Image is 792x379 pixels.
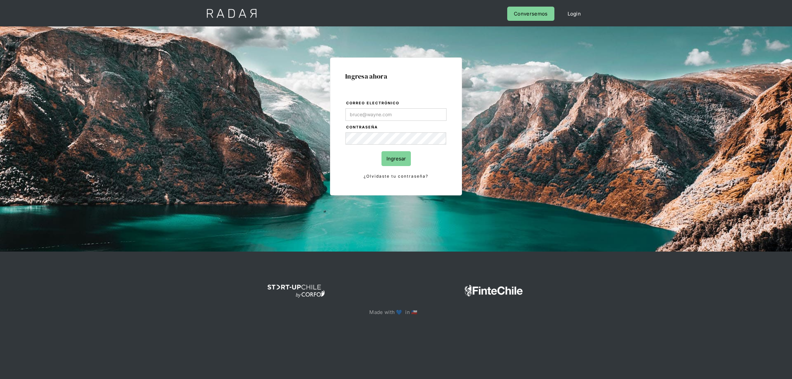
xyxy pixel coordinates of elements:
p: Made with 💙 in 🇨🇱 [369,308,422,317]
a: Conversemos [507,7,554,21]
a: Login [561,7,588,21]
input: bruce@wayne.com [346,108,446,121]
input: Ingresar [381,151,411,166]
h1: Ingresa ahora [345,73,447,80]
label: Contraseña [346,124,446,131]
form: Login Form [345,100,447,180]
a: ¿Olvidaste tu contraseña? [346,173,446,180]
label: Correo electrónico [346,100,446,107]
